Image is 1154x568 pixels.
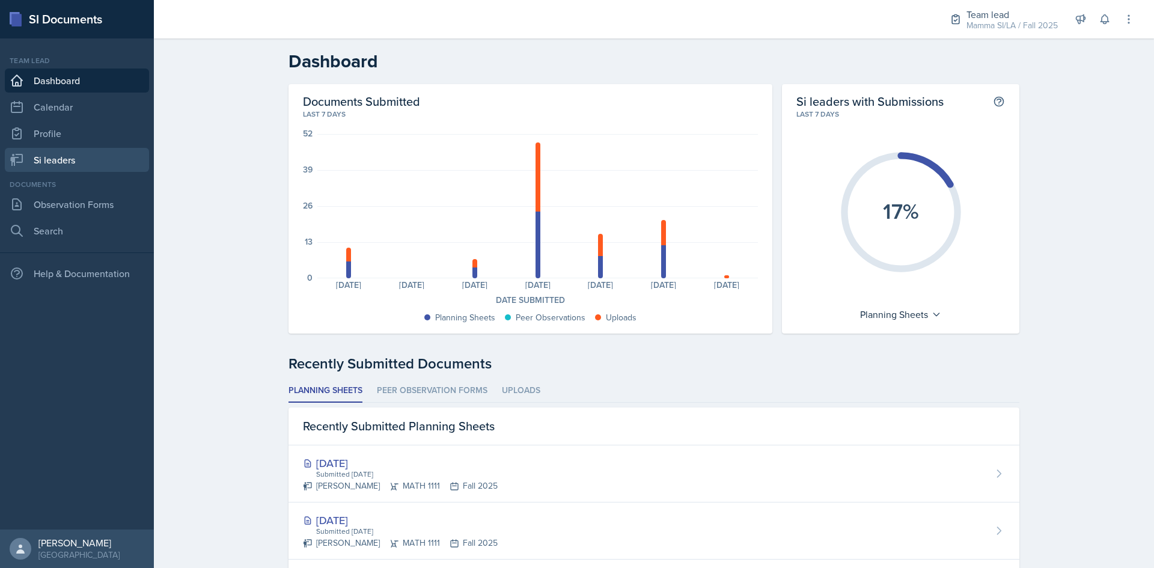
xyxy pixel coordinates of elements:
div: [DATE] [506,281,569,289]
div: Last 7 days [303,109,758,120]
div: [PERSON_NAME] MATH 1111 Fall 2025 [303,480,498,492]
h2: Documents Submitted [303,94,758,109]
a: Dashboard [5,69,149,93]
a: Calendar [5,95,149,119]
div: [DATE] [695,281,759,289]
div: Planning Sheets [854,305,947,324]
div: 52 [303,129,313,138]
div: [DATE] [303,512,498,528]
a: [DATE] Submitted [DATE] [PERSON_NAME]MATH 1111Fall 2025 [288,445,1019,502]
h2: Dashboard [288,50,1019,72]
div: [DATE] [380,281,444,289]
li: Uploads [502,379,540,403]
div: Last 7 days [796,109,1005,120]
div: Submitted [DATE] [315,469,498,480]
div: [DATE] [317,281,380,289]
div: 26 [303,201,313,210]
div: [DATE] [444,281,507,289]
a: Observation Forms [5,192,149,216]
div: Uploads [606,311,637,324]
a: Si leaders [5,148,149,172]
div: Submitted [DATE] [315,526,498,537]
a: Search [5,219,149,243]
div: 13 [305,237,313,246]
div: [GEOGRAPHIC_DATA] [38,549,120,561]
div: 39 [303,165,313,174]
div: [DATE] [303,455,498,471]
div: Recently Submitted Documents [288,353,1019,374]
a: [DATE] Submitted [DATE] [PERSON_NAME]MATH 1111Fall 2025 [288,502,1019,560]
div: [PERSON_NAME] MATH 1111 Fall 2025 [303,537,498,549]
div: 0 [307,273,313,282]
div: Team lead [966,7,1058,22]
li: Peer Observation Forms [377,379,487,403]
div: Help & Documentation [5,261,149,286]
div: Peer Observations [516,311,585,324]
div: [DATE] [569,281,632,289]
div: Planning Sheets [435,311,495,324]
text: 17% [883,195,919,227]
a: Profile [5,121,149,145]
div: Team lead [5,55,149,66]
li: Planning Sheets [288,379,362,403]
h2: Si leaders with Submissions [796,94,944,109]
div: Documents [5,179,149,190]
div: Date Submitted [303,294,758,307]
div: [DATE] [632,281,695,289]
div: Recently Submitted Planning Sheets [288,408,1019,445]
div: Mamma SI/LA / Fall 2025 [966,19,1058,32]
div: [PERSON_NAME] [38,537,120,549]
